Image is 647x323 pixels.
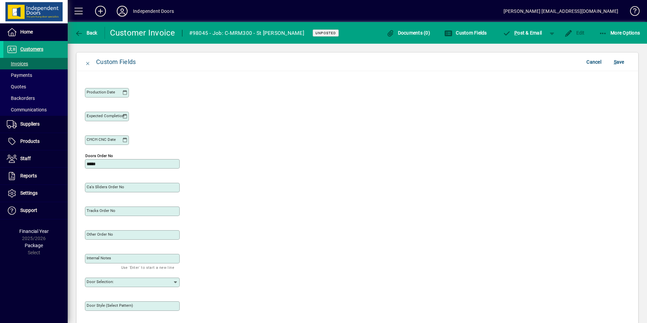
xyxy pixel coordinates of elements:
a: Quotes [3,81,68,92]
span: Payments [7,72,32,78]
a: Support [3,202,68,219]
mat-hint: Use 'Enter' to start a new line [121,263,174,271]
mat-label: Other Order No [87,232,113,237]
span: More Options [599,30,640,36]
a: Staff [3,150,68,167]
mat-label: Door Selection: [87,279,114,284]
span: ave [614,57,624,67]
a: Knowledge Base [625,1,639,23]
app-page-header-button: Back [68,27,105,39]
button: Documents (0) [384,27,432,39]
button: Back [73,27,99,39]
span: Products [20,138,40,144]
span: Invoices [7,61,28,66]
button: Post & Email [499,27,545,39]
span: Communications [7,107,47,112]
a: Settings [3,185,68,202]
span: Customers [20,46,43,52]
a: Communications [3,104,68,115]
a: Suppliers [3,116,68,133]
span: Back [75,30,97,36]
mat-label: Expected Completion [87,113,124,118]
div: [PERSON_NAME] [EMAIL_ADDRESS][DOMAIN_NAME] [504,6,618,17]
mat-label: CHCH CNC Date [87,137,116,142]
span: Financial Year [19,229,49,234]
span: Home [20,29,33,35]
span: Documents (0) [386,30,430,36]
a: Invoices [3,58,68,69]
a: Payments [3,69,68,81]
a: Home [3,24,68,41]
button: Cancel [583,56,605,68]
span: P [514,30,517,36]
span: Unposted [315,31,336,35]
span: Suppliers [20,121,40,127]
div: #98045 - Job: C-MRM300 - St [PERSON_NAME] [189,28,304,39]
a: Backorders [3,92,68,104]
span: Reports [20,173,37,178]
button: Close [80,54,96,70]
span: Cancel [586,57,601,67]
mat-label: Ca's Sliders Order No [87,185,124,189]
span: Staff [20,156,31,161]
button: Profile [111,5,133,17]
span: Support [20,208,37,213]
button: Edit [563,27,586,39]
button: Custom Fields [443,27,489,39]
mat-label: Doors Order No [85,153,113,158]
mat-label: Internal Notes [87,256,111,260]
span: S [614,59,617,65]
span: Edit [564,30,585,36]
button: Add [90,5,111,17]
span: Backorders [7,95,35,101]
span: Package [25,243,43,248]
mat-label: Door Style (Select Pattern) [87,303,133,308]
span: Settings [20,190,38,196]
span: ost & Email [503,30,542,36]
a: Reports [3,168,68,185]
div: Customer Invoice [110,27,175,38]
div: Independent Doors [133,6,174,17]
mat-label: Tracks Order No [87,208,115,213]
button: More Options [597,27,642,39]
a: Products [3,133,68,150]
span: Quotes [7,84,26,89]
div: Custom Fields [96,57,136,67]
span: Custom Fields [444,30,487,36]
mat-label: Production Date [87,90,115,94]
button: Save [608,56,630,68]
